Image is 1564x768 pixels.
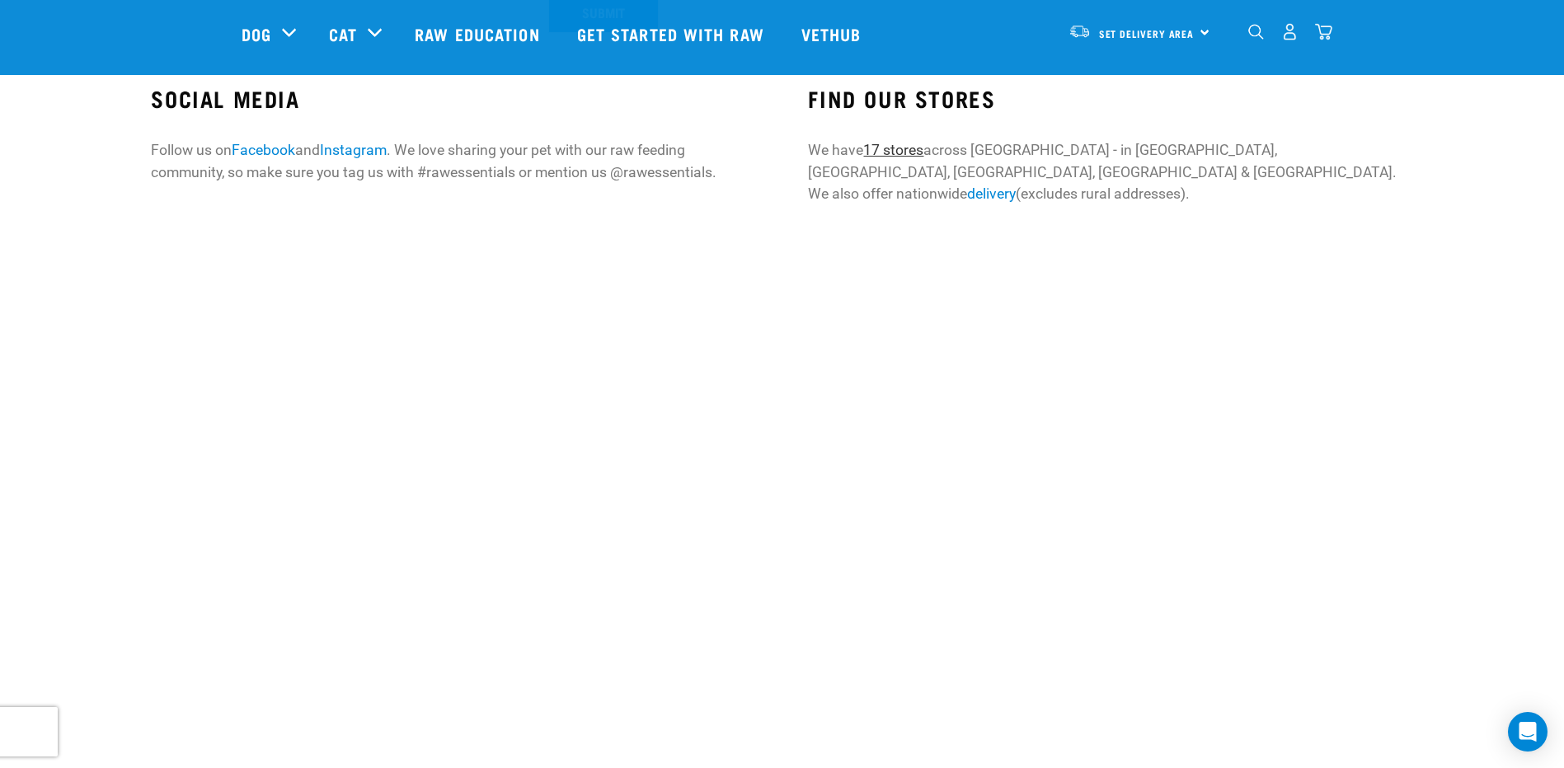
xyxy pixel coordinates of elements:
[1281,23,1299,40] img: user.png
[329,21,357,46] a: Cat
[151,139,755,183] p: Follow us on and . We love sharing your pet with our raw feeding community, so make sure you tag ...
[967,185,1016,202] a: delivery
[1508,712,1548,752] div: Open Intercom Messenger
[151,86,755,111] h3: SOCIAL MEDIA
[320,142,387,158] a: Instagram
[1248,24,1264,40] img: home-icon-1@2x.png
[242,21,271,46] a: Dog
[232,142,295,158] a: Facebook
[863,142,923,158] a: 17 stores
[808,139,1412,204] p: We have across [GEOGRAPHIC_DATA] - in [GEOGRAPHIC_DATA], [GEOGRAPHIC_DATA], [GEOGRAPHIC_DATA], [G...
[1099,30,1195,36] span: Set Delivery Area
[1068,24,1091,39] img: van-moving.png
[561,1,785,67] a: Get started with Raw
[1315,23,1332,40] img: home-icon@2x.png
[808,86,1412,111] h3: FIND OUR STORES
[398,1,560,67] a: Raw Education
[785,1,882,67] a: Vethub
